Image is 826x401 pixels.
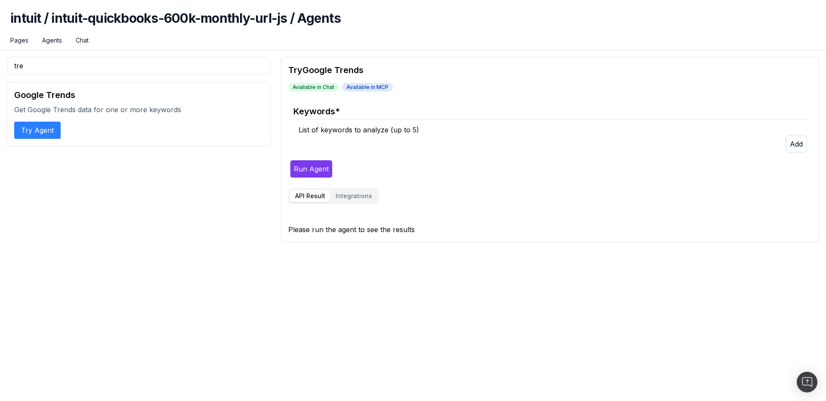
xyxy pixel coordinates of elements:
[14,89,263,101] h2: Google Trends
[342,83,393,92] span: Available in MCP
[293,98,808,119] legend: Keywords
[14,104,263,115] p: Get Google Trends data for one or more keywords
[290,160,333,178] button: Run Agent
[290,190,330,202] button: API Result
[76,36,89,45] a: Chat
[299,125,808,135] div: List of keywords to analyze (up to 5)
[330,190,377,202] button: Integrations
[288,64,812,76] h2: Try Google Trends
[42,36,62,45] a: Agents
[10,36,28,45] a: Pages
[7,57,271,75] input: Search agents...
[288,83,339,92] span: Available in Chat
[288,224,812,235] div: Please run the agent to see the results
[14,122,61,139] button: Try Agent
[10,10,816,36] h1: intuit / intuit-quickbooks-600k-monthly-url-js / Agents
[797,372,817,392] div: Open Intercom Messenger
[786,135,807,153] button: Add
